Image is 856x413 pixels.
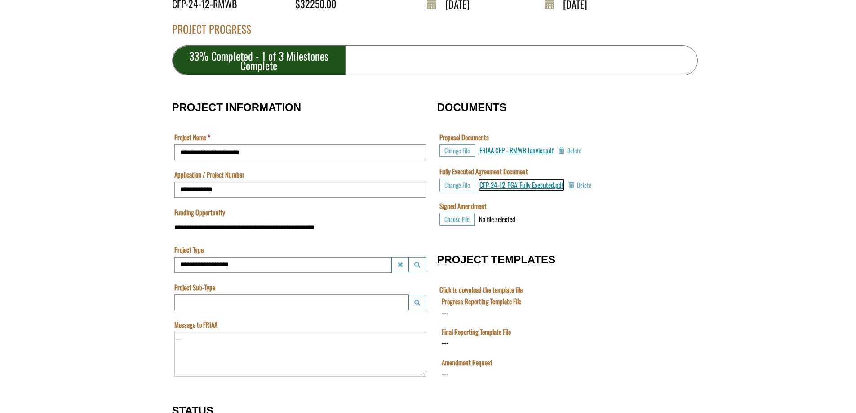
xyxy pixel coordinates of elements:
[174,320,217,329] label: Message to FRIAA
[439,144,475,157] button: Choose File for Proposal Documents
[2,41,9,51] div: ---
[2,61,53,71] label: File field for users to download amendment request template
[172,21,698,45] div: PROJECT PROGRESS
[174,294,409,310] input: Project Sub-Type
[172,92,428,386] fieldset: PROJECT INFORMATION
[439,133,489,142] label: Proposal Documents
[439,213,475,226] button: Choose File for Signed Amendment
[479,180,563,190] a: CFP-24-12_PGA_Fully Executed.pdf
[479,145,554,155] a: FRIAA CFP - RMWB Janvier.pdf
[174,332,426,377] textarea: Message to FRIAA
[173,46,346,75] div: 33% Completed - 1 of 3 Milestones Complete
[391,257,409,272] button: Project Type Clear lookup field
[568,179,591,191] button: Delete
[174,170,244,179] label: Application / Project Number
[2,72,9,81] div: ---
[174,208,225,217] label: Funding Opportunity
[174,257,392,273] input: Project Type
[2,31,71,40] label: Final Reporting Template File
[437,254,684,266] h3: PROJECT TEMPLATES
[174,333,181,343] div: —
[172,102,428,113] h3: PROJECT INFORMATION
[439,285,523,294] label: Click to download the template file
[437,102,684,113] h3: DOCUMENTS
[437,92,684,235] fieldset: DOCUMENTS
[174,245,204,254] label: Project Type
[479,214,515,224] div: No file selected
[174,133,210,142] label: Project Name
[408,257,426,272] button: Project Type Launch lookup modal
[174,219,426,235] input: Funding Opportunity
[408,295,426,310] button: Project Sub-Type Launch lookup modal
[439,179,475,191] button: Choose File for Fully Executed Agreement Document
[174,283,215,292] label: Project Sub-Type
[437,244,684,400] fieldset: PROJECT TEMPLATES
[2,11,9,20] div: ---
[174,144,426,160] input: Project Name
[439,167,528,176] label: Fully Executed Agreement Document
[439,201,487,211] label: Signed Amendment
[558,144,581,157] button: Delete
